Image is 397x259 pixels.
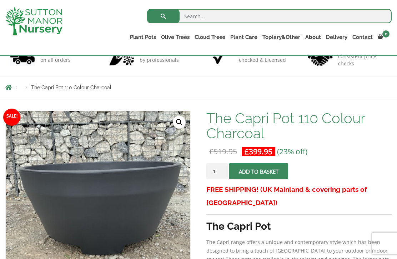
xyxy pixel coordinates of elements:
img: 3.jpg [208,48,233,66]
bdi: 399.95 [245,146,272,156]
a: Contact [350,32,375,42]
p: by professionals [140,56,179,64]
a: Cloud Trees [192,32,228,42]
h3: FREE SHIPPING! (UK Mainland & covering parts of [GEOGRAPHIC_DATA]) [206,183,392,209]
a: Plant Care [228,32,260,42]
a: Olive Trees [159,32,192,42]
span: (23% off) [277,146,307,156]
nav: Breadcrumbs [5,84,392,90]
img: 2.jpg [109,48,134,66]
span: £ [245,146,249,156]
input: Product quantity [206,163,228,179]
a: Topiary&Other [260,32,303,42]
span: 0 [382,30,390,38]
img: 1.jpg [10,48,35,66]
p: on all orders [40,56,76,64]
img: 4.jpg [308,46,333,68]
h1: The Capri Pot 110 Colour Charcoal [206,111,392,141]
span: Sale! [3,109,20,126]
a: 0 [375,32,392,42]
input: Search... [147,9,392,23]
a: Delivery [323,32,350,42]
p: consistent price checks [338,53,387,67]
a: Plant Pots [127,32,159,42]
strong: The Capri Pot [206,220,271,232]
a: About [303,32,323,42]
a: View full-screen image gallery [173,116,186,129]
img: logo [5,7,62,35]
span: £ [209,146,213,156]
button: Add to basket [229,163,288,179]
p: checked & Licensed [239,56,286,64]
span: The Capri Pot 110 Colour Charcoal [31,85,111,90]
bdi: 519.95 [209,146,237,156]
